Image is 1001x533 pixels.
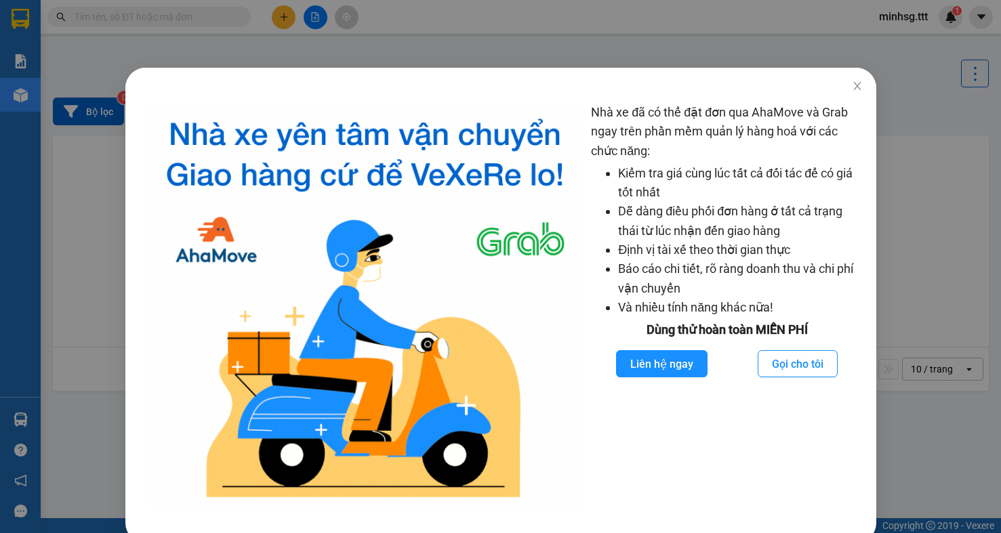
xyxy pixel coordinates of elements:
button: Liên hệ ngay [616,350,708,377]
img: logo [150,103,580,509]
span: close [851,81,862,91]
li: Và nhiều tính năng khác nữa! [618,298,862,317]
li: Định vị tài xế theo thời gian thực [618,240,862,259]
li: Kiểm tra giá cùng lúc tất cả đối tác để có giá tốt nhất [618,164,862,202]
li: Dễ dàng điều phối đơn hàng ở tất cả trạng thái từ lúc nhận đến giao hàng [618,202,862,240]
div: Nhà xe đã có thể đặt đơn qua AhaMove và Grab ngay trên phần mềm quản lý hàng hoá với các chức năng: [591,103,862,509]
span: Gọi cho tôi [772,356,823,372]
button: Gọi cho tôi [758,350,838,377]
div: Dùng thử hoàn toàn MIỄN PHÍ [591,320,862,339]
li: Báo cáo chi tiết, rõ ràng doanh thu và chi phí vận chuyển [618,259,862,298]
span: Liên hệ ngay [630,356,693,372]
button: Close [838,68,876,106]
